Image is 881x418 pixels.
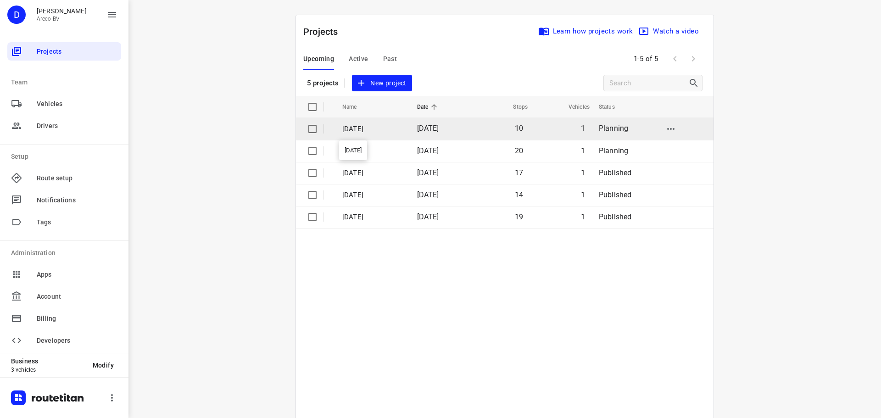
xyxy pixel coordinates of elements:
span: Planning [599,146,628,155]
span: Stops [501,101,528,112]
p: Didier Evrard [37,7,87,15]
div: Drivers [7,117,121,135]
p: Setup [11,152,121,162]
span: Status [599,101,627,112]
span: Apps [37,270,117,279]
span: Account [37,292,117,301]
div: Route setup [7,169,121,187]
span: New project [357,78,406,89]
p: Vrijdag 19 September [342,168,403,178]
span: Planning [599,124,628,133]
span: 14 [515,190,523,199]
div: Billing [7,309,121,328]
p: [DATE] [342,124,403,134]
div: Tags [7,213,121,231]
span: [DATE] [417,124,439,133]
span: Developers [37,336,117,346]
p: 3 vehicles [11,367,85,373]
p: Woensdag 17 September [342,212,403,223]
span: [DATE] [417,146,439,155]
span: Date [417,101,440,112]
span: 1 [581,190,585,199]
span: 19 [515,212,523,221]
span: Route setup [37,173,117,183]
button: Modify [85,357,121,373]
span: Name [342,101,369,112]
span: Next Page [684,50,703,68]
span: 1-5 of 5 [630,49,662,69]
input: Search projects [609,76,688,90]
p: Team [11,78,121,87]
div: D [7,6,26,24]
span: [DATE] [417,190,439,199]
span: [DATE] [417,168,439,177]
p: 5 projects [307,79,339,87]
p: Business [11,357,85,365]
span: Published [599,168,632,177]
div: Apps [7,265,121,284]
span: 10 [515,124,523,133]
span: Past [383,53,397,65]
div: Notifications [7,191,121,209]
button: New project [352,75,412,92]
span: Vehicles [557,101,590,112]
p: Projects [303,25,346,39]
span: 20 [515,146,523,155]
span: [DATE] [417,212,439,221]
p: Areco BV [37,16,87,22]
span: Published [599,212,632,221]
p: Donderdag 18 September [342,190,403,201]
span: 1 [581,146,585,155]
span: Projects [37,47,117,56]
span: 17 [515,168,523,177]
span: Billing [37,314,117,323]
span: 1 [581,212,585,221]
span: Vehicles [37,99,117,109]
span: Upcoming [303,53,334,65]
div: Account [7,287,121,306]
span: 1 [581,168,585,177]
span: Modify [93,362,114,369]
p: Maandag 22 September [342,146,403,156]
span: Tags [37,217,117,227]
div: Search [688,78,702,89]
div: Projects [7,42,121,61]
span: Drivers [37,121,117,131]
span: Active [349,53,368,65]
span: Notifications [37,195,117,205]
div: Developers [7,331,121,350]
span: Previous Page [666,50,684,68]
span: Published [599,190,632,199]
span: 1 [581,124,585,133]
div: Vehicles [7,95,121,113]
p: Administration [11,248,121,258]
